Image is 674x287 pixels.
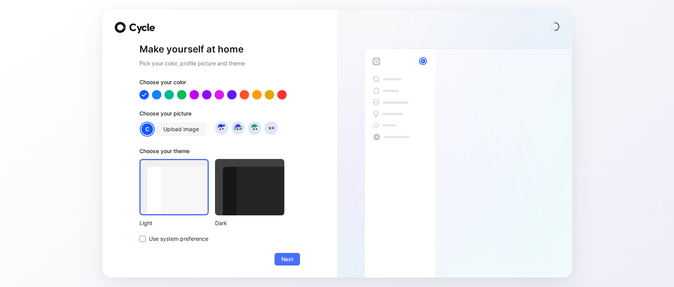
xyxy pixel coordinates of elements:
[139,218,209,228] div: Light
[149,234,208,244] span: Use system preference
[420,58,426,64] div: C
[372,58,380,65] img: workspace-default-logo-wX5zAyuM.png
[215,218,284,228] div: Dark
[141,123,154,136] div: C
[139,109,300,121] div: Choose your picture
[266,123,276,133] img: avatar
[157,123,206,135] button: Upload image
[249,123,260,133] img: avatar
[139,59,300,68] h2: Pick your color, profile picture and theme
[163,125,199,134] span: Upload image
[275,253,300,265] button: Next
[281,255,293,264] span: Next
[139,146,284,159] div: Choose your theme
[139,78,300,90] div: Choose your color
[216,123,227,133] img: avatar
[139,43,300,56] h1: Make yourself at home
[233,123,243,133] img: avatar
